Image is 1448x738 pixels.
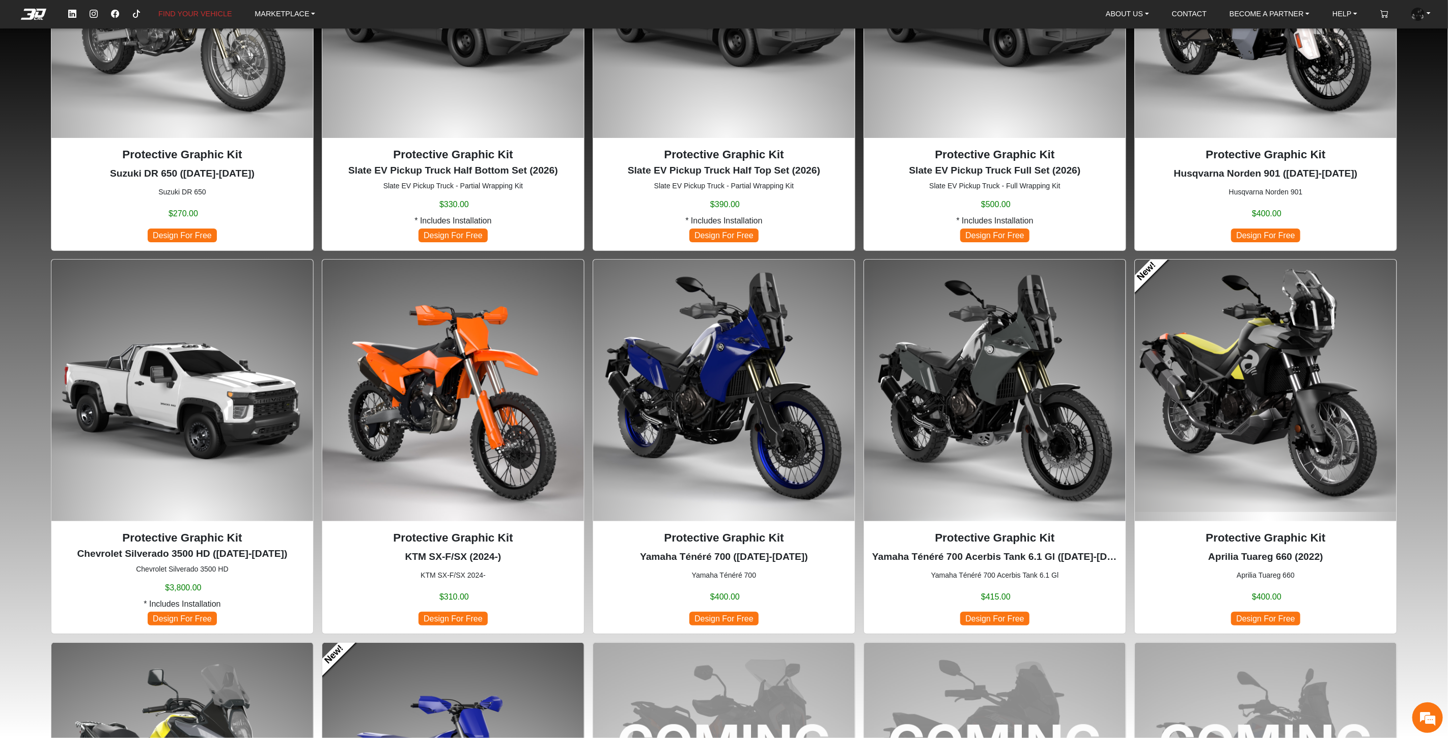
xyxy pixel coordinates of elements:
[1226,5,1314,23] a: BECOME A PARTNER
[981,591,1011,603] span: $415.00
[11,52,26,68] div: Navigation go back
[1135,260,1397,521] img: Tuareg 660null2022
[960,612,1029,626] span: Design For Free
[131,301,194,332] div: Articles
[314,634,355,675] a: New!
[872,570,1118,581] small: Yamaha Ténéré 700 Acerbis Tank 6.1 Gl
[1231,229,1300,242] span: Design For Free
[864,260,1126,521] img: Ténéré 700 Acerbis Tank 6.1 Gl2019-2024
[169,208,198,220] span: $270.00
[330,146,576,163] p: Protective Graphic Kit
[1127,251,1168,292] a: New!
[872,146,1118,163] p: Protective Graphic Kit
[685,215,762,227] span: * Includes Installation
[148,229,217,242] span: Design For Free
[601,181,847,191] small: Slate EV Pickup Truck - Partial Wrapping Kit
[419,612,488,626] span: Design For Free
[68,301,131,332] div: FAQs
[330,550,576,564] p: KTM SX-F/SX (2024-)
[330,181,576,191] small: Slate EV Pickup Truck - Partial Wrapping Kit
[144,598,220,610] span: * Includes Installation
[1252,208,1282,220] span: $400.00
[154,5,236,23] a: FIND YOUR VEHICLE
[330,570,576,581] small: KTM SX-F/SX 2024-
[960,229,1029,242] span: Design For Free
[330,529,576,547] p: Protective Graphic Kit
[1143,529,1388,547] p: Protective Graphic Kit
[956,215,1033,227] span: * Includes Installation
[59,120,141,216] span: We're online!
[601,550,847,564] p: Yamaha Ténéré 700 (2019-2024)
[439,198,469,211] span: $330.00
[414,215,491,227] span: * Includes Installation
[1231,612,1300,626] span: Design For Free
[60,187,305,197] small: Suzuki DR 650
[1102,5,1153,23] a: ABOUT US
[165,582,201,594] span: $3,800.00
[60,146,305,163] p: Protective Graphic Kit
[60,166,305,181] p: Suzuki DR 650 (1996-2024)
[593,260,855,521] img: Ténéré 700null2019-2024
[1143,187,1388,197] small: Husqvarna Norden 901
[60,564,305,575] small: Chevrolet Silverado 3500 HD
[1143,146,1388,163] p: Protective Graphic Kit
[864,259,1126,634] div: Yamaha Ténéré 700 Acerbis Tank 6.1 Gl
[5,265,194,301] textarea: Type your message and hit 'Enter'
[593,259,855,634] div: Yamaha Ténéré 700
[322,260,584,521] img: SX-F/SXnull2024-
[250,5,319,23] a: MARKETPLACE
[601,146,847,163] p: Protective Graphic Kit
[1143,166,1388,181] p: Husqvarna Norden 901 (2021-2024)
[1252,591,1282,603] span: $400.00
[167,5,191,30] div: Minimize live chat window
[1328,5,1361,23] a: HELP
[439,591,469,603] span: $310.00
[51,259,314,634] div: Chevrolet Silverado 3500 HD
[689,229,759,242] span: Design For Free
[872,181,1118,191] small: Slate EV Pickup Truck - Full Wrapping Kit
[148,612,217,626] span: Design For Free
[1168,5,1211,23] a: CONTACT
[51,260,313,521] img: Silverado 3500 HDnull2020-2023
[872,550,1118,564] p: Yamaha Ténéré 700 Acerbis Tank 6.1 Gl (2019-2024)
[872,529,1118,547] p: Protective Graphic Kit
[1134,259,1397,634] div: Aprilia Tuareg 660
[872,163,1118,178] p: Slate EV Pickup Truck Full Set (2026)
[330,163,576,178] p: Slate EV Pickup Truck Half Bottom Set (2026)
[60,547,305,561] p: Chevrolet Silverado 3500 HD (2020-2023)
[5,319,68,326] span: Conversation
[689,612,759,626] span: Design For Free
[601,529,847,547] p: Protective Graphic Kit
[322,259,584,634] div: KTM SX-F/SX 2024-
[601,163,847,178] p: Slate EV Pickup Truck Half Top Set (2026)
[710,198,740,211] span: $390.00
[1143,550,1388,564] p: Aprilia Tuareg 660 (2022)
[601,570,847,581] small: Yamaha Ténéré 700
[419,229,488,242] span: Design For Free
[981,198,1011,211] span: $500.00
[68,53,186,67] div: Chat with us now
[1143,570,1388,581] small: Aprilia Tuareg 660
[710,591,740,603] span: $400.00
[60,529,305,547] p: Protective Graphic Kit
